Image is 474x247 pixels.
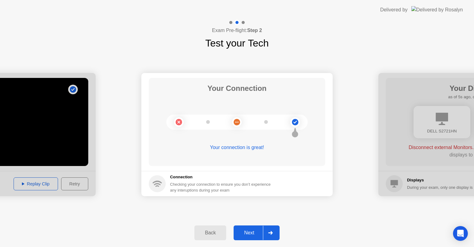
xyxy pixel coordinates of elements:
[207,83,267,94] h1: Your Connection
[212,27,262,34] h4: Exam Pre-flight:
[453,226,468,241] div: Open Intercom Messenger
[235,230,263,236] div: Next
[149,144,325,151] div: Your connection is great!
[170,174,274,180] h5: Connection
[380,6,408,14] div: Delivered by
[205,36,269,51] h1: Test your Tech
[247,28,262,33] b: Step 2
[234,225,280,240] button: Next
[411,6,463,13] img: Delivered by Rosalyn
[194,225,226,240] button: Back
[196,230,224,236] div: Back
[170,181,274,193] div: Checking your connection to ensure you don’t experience any interuptions during your exam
